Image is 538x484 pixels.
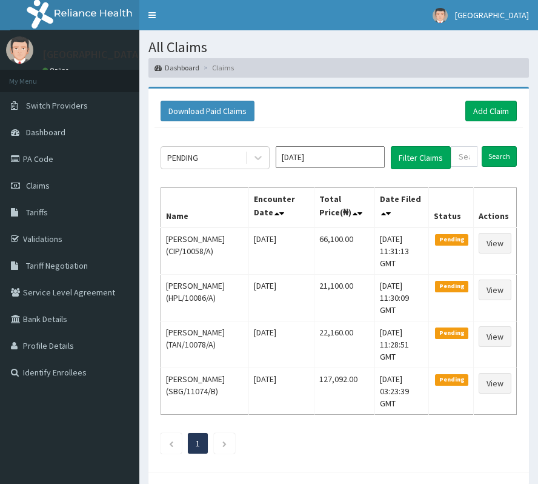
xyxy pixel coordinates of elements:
[154,62,199,73] a: Dashboard
[249,187,314,227] th: Encounter Date
[375,274,429,321] td: [DATE] 11:30:09 GMT
[375,187,429,227] th: Date Filed
[26,260,88,271] span: Tariff Negotiation
[482,146,517,167] input: Search
[249,227,314,275] td: [DATE]
[42,49,142,60] p: [GEOGRAPHIC_DATA]
[314,274,375,321] td: 21,100.00
[276,146,385,168] input: Select Month and Year
[375,368,429,414] td: [DATE] 03:23:39 GMT
[161,274,249,321] td: [PERSON_NAME] (HPL/10086/A)
[196,438,200,449] a: Page 1 is your current page
[429,187,474,227] th: Status
[451,146,477,167] input: Search by HMO ID
[6,36,33,64] img: User Image
[26,100,88,111] span: Switch Providers
[391,146,451,169] button: Filter Claims
[161,321,249,368] td: [PERSON_NAME] (TAN/10078/A)
[375,227,429,275] td: [DATE] 11:31:13 GMT
[435,281,468,292] span: Pending
[167,152,198,164] div: PENDING
[42,66,71,75] a: Online
[433,8,448,23] img: User Image
[161,187,249,227] th: Name
[26,127,65,138] span: Dashboard
[201,62,234,73] li: Claims
[455,10,529,21] span: [GEOGRAPHIC_DATA]
[222,438,227,449] a: Next page
[314,368,375,414] td: 127,092.00
[26,180,50,191] span: Claims
[479,280,511,300] a: View
[375,321,429,368] td: [DATE] 11:28:51 GMT
[249,321,314,368] td: [DATE]
[148,39,529,55] h1: All Claims
[465,101,517,121] a: Add Claim
[249,368,314,414] td: [DATE]
[314,321,375,368] td: 22,160.00
[26,207,48,218] span: Tariffs
[435,374,468,385] span: Pending
[473,187,516,227] th: Actions
[161,368,249,414] td: [PERSON_NAME] (SBG/11074/B)
[479,373,511,394] a: View
[161,101,254,121] button: Download Paid Claims
[161,227,249,275] td: [PERSON_NAME] (CIP/10058/A)
[435,328,468,338] span: Pending
[249,274,314,321] td: [DATE]
[314,187,375,227] th: Total Price(₦)
[479,233,511,254] a: View
[314,227,375,275] td: 66,100.00
[435,234,468,245] span: Pending
[479,326,511,347] a: View
[168,438,174,449] a: Previous page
